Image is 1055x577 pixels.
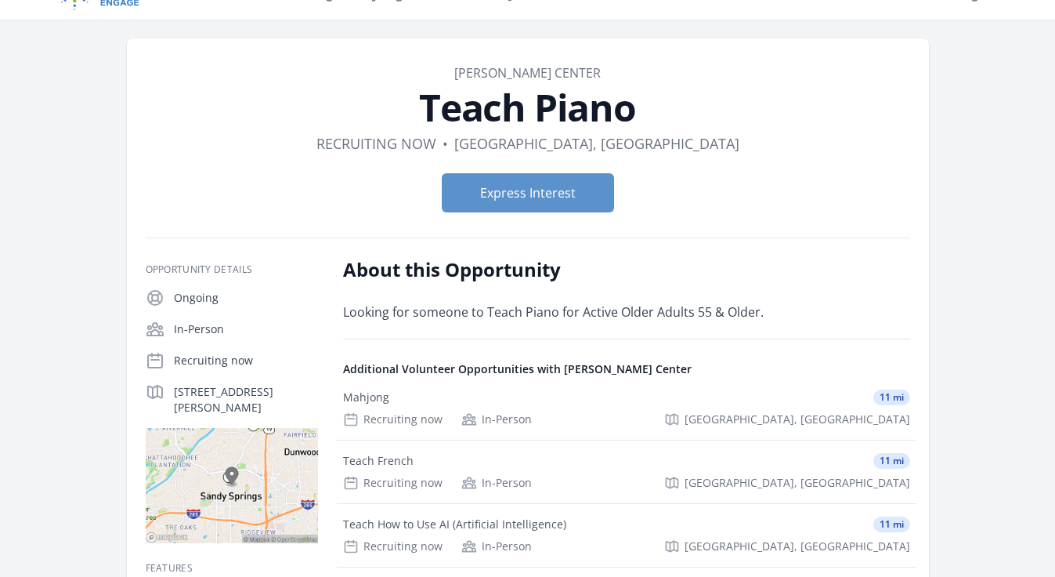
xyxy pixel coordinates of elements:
[337,377,916,440] a: Mahjong 11 mi Recruiting now In-Person [GEOGRAPHIC_DATA], [GEOGRAPHIC_DATA]
[343,390,389,405] div: Mahjong
[343,517,566,532] div: Teach How to Use AI (Artificial Intelligence)
[873,453,910,469] span: 11 mi
[174,321,318,337] p: In-Person
[685,475,910,491] span: [GEOGRAPHIC_DATA], [GEOGRAPHIC_DATA]
[343,361,910,377] h4: Additional Volunteer Opportunities with [PERSON_NAME] Center
[337,504,916,567] a: Teach How to Use AI (Artificial Intelligence) 11 mi Recruiting now In-Person [GEOGRAPHIC_DATA], [...
[343,412,443,427] div: Recruiting now
[174,384,318,416] p: [STREET_ADDRESS][PERSON_NAME]
[146,89,910,126] h1: Teach Piano
[461,539,532,554] div: In-Person
[146,562,318,575] h3: Features
[873,517,910,532] span: 11 mi
[343,475,443,491] div: Recruiting now
[316,132,436,154] dd: Recruiting now
[343,257,801,282] h2: About this Opportunity
[174,290,318,306] p: Ongoing
[461,475,532,491] div: In-Person
[443,132,448,154] div: •
[174,353,318,368] p: Recruiting now
[461,412,532,427] div: In-Person
[454,64,601,82] a: [PERSON_NAME] Center
[337,441,916,503] a: Teach French 11 mi Recruiting now In-Person [GEOGRAPHIC_DATA], [GEOGRAPHIC_DATA]
[343,539,443,554] div: Recruiting now
[442,173,614,212] button: Express Interest
[146,428,318,543] img: Map
[454,132,739,154] dd: [GEOGRAPHIC_DATA], [GEOGRAPHIC_DATA]
[343,301,801,323] p: Looking for someone to Teach Piano for Active Older Adults 55 & Older.
[146,263,318,276] h3: Opportunity Details
[685,412,910,427] span: [GEOGRAPHIC_DATA], [GEOGRAPHIC_DATA]
[873,390,910,405] span: 11 mi
[343,453,414,469] div: Teach French
[685,539,910,554] span: [GEOGRAPHIC_DATA], [GEOGRAPHIC_DATA]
